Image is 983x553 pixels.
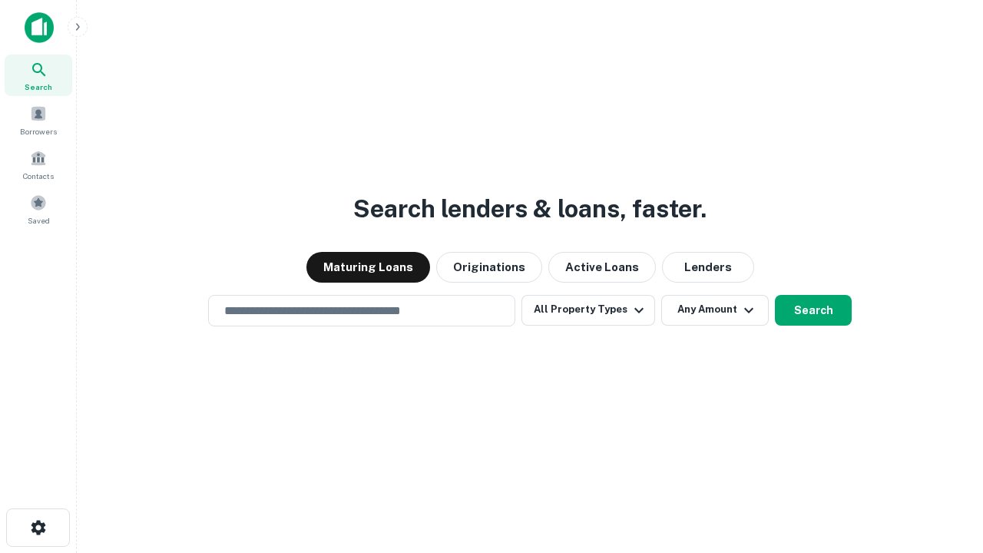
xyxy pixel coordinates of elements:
[25,12,54,43] img: capitalize-icon.png
[548,252,656,283] button: Active Loans
[5,188,72,230] a: Saved
[306,252,430,283] button: Maturing Loans
[28,214,50,227] span: Saved
[5,99,72,141] a: Borrowers
[25,81,52,93] span: Search
[353,190,707,227] h3: Search lenders & loans, faster.
[521,295,655,326] button: All Property Types
[436,252,542,283] button: Originations
[20,125,57,137] span: Borrowers
[775,295,852,326] button: Search
[662,252,754,283] button: Lenders
[5,144,72,185] a: Contacts
[5,55,72,96] a: Search
[906,430,983,504] iframe: Chat Widget
[661,295,769,326] button: Any Amount
[23,170,54,182] span: Contacts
